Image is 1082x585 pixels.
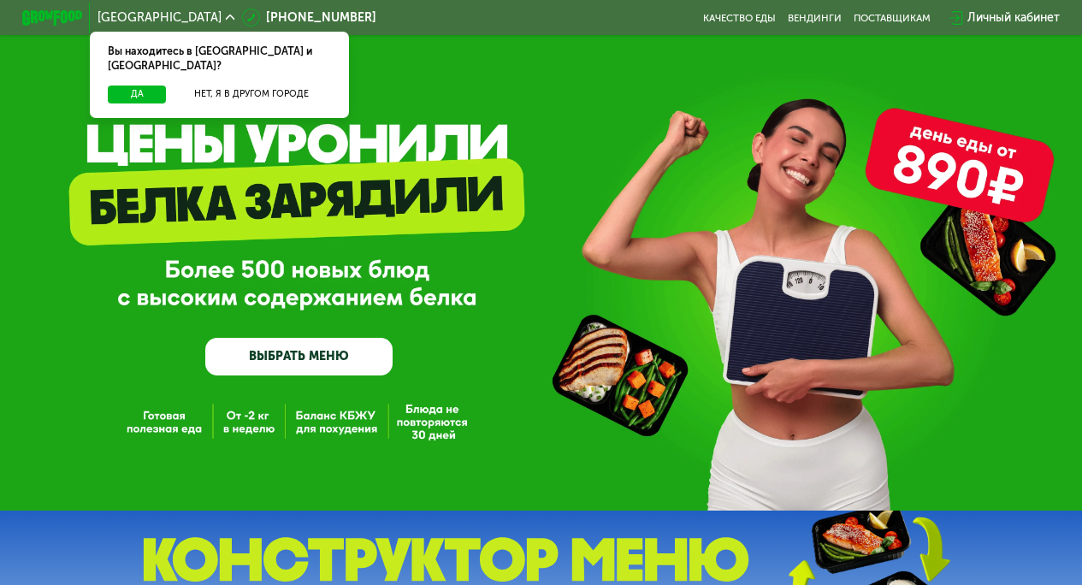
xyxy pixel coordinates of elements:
[98,12,222,24] span: [GEOGRAPHIC_DATA]
[108,86,166,103] button: Да
[854,12,931,24] div: поставщикам
[703,12,776,24] a: Качество еды
[967,9,1060,27] div: Личный кабинет
[90,32,348,86] div: Вы находитесь в [GEOGRAPHIC_DATA] и [GEOGRAPHIC_DATA]?
[172,86,330,103] button: Нет, я в другом городе
[242,9,376,27] a: [PHONE_NUMBER]
[788,12,842,24] a: Вендинги
[205,338,393,375] a: ВЫБРАТЬ МЕНЮ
